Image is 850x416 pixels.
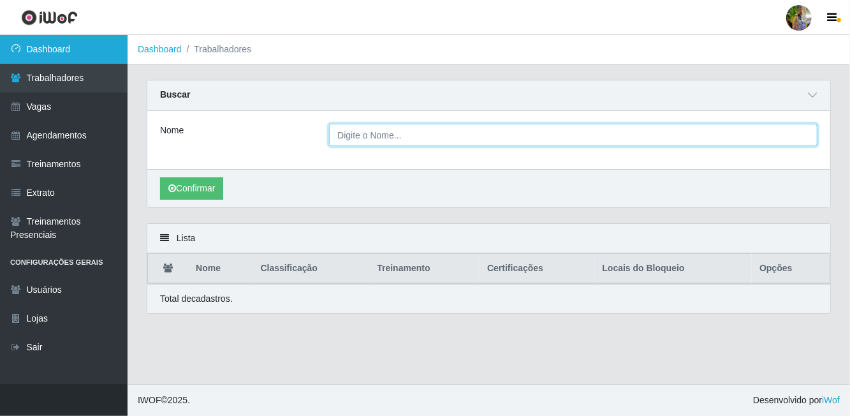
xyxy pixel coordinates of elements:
th: Certificações [480,254,594,284]
a: Dashboard [138,44,182,54]
input: Digite o Nome... [329,124,817,146]
a: iWof [822,395,840,405]
span: © 2025 . [138,394,190,407]
th: Treinamento [369,254,480,284]
span: IWOF [138,395,161,405]
button: Confirmar [160,177,223,200]
label: Nome [160,124,184,137]
div: Lista [147,224,830,253]
p: Total de cadastros. [160,292,233,306]
th: Classificação [253,254,369,284]
th: Opções [752,254,830,284]
nav: breadcrumb [128,35,850,64]
li: Trabalhadores [182,43,252,56]
strong: Buscar [160,89,190,100]
img: CoreUI Logo [21,10,78,26]
span: Desenvolvido por [753,394,840,407]
th: Nome [188,254,253,284]
th: Locais do Bloqueio [595,254,752,284]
